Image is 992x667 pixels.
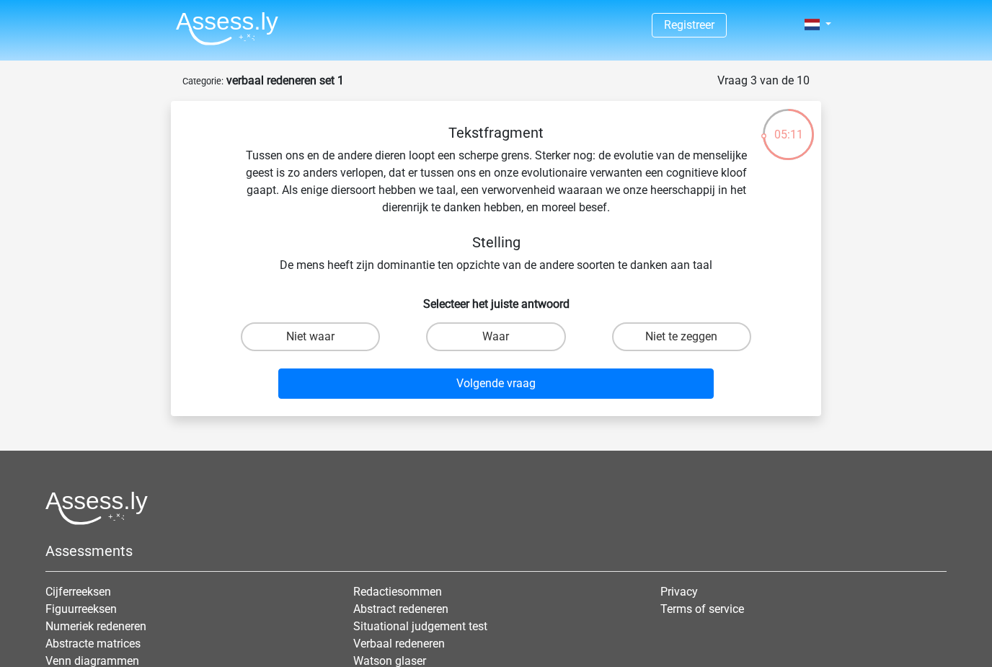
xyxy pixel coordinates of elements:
h5: Stelling [240,234,752,251]
label: Niet te zeggen [612,322,751,351]
a: Redactiesommen [353,585,442,598]
h6: Selecteer het juiste antwoord [194,286,798,311]
a: Figuurreeksen [45,602,117,616]
a: Cijferreeksen [45,585,111,598]
label: Niet waar [241,322,380,351]
small: Categorie: [182,76,223,87]
img: Assessly [176,12,278,45]
h5: Tekstfragment [240,124,752,141]
h5: Assessments [45,542,947,560]
a: Verbaal redeneren [353,637,445,650]
a: Abstract redeneren [353,602,448,616]
div: Tussen ons en de andere dieren loopt een scherpe grens. Sterker nog: de evolutie van de menselijk... [194,124,798,274]
strong: verbaal redeneren set 1 [226,74,344,87]
button: Volgende vraag [278,368,714,399]
div: 05:11 [761,107,815,143]
a: Numeriek redeneren [45,619,146,633]
div: Vraag 3 van de 10 [717,72,810,89]
label: Waar [426,322,565,351]
a: Terms of service [660,602,744,616]
a: Abstracte matrices [45,637,141,650]
a: Privacy [660,585,698,598]
a: Situational judgement test [353,619,487,633]
img: Assessly logo [45,491,148,525]
a: Registreer [664,18,714,32]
